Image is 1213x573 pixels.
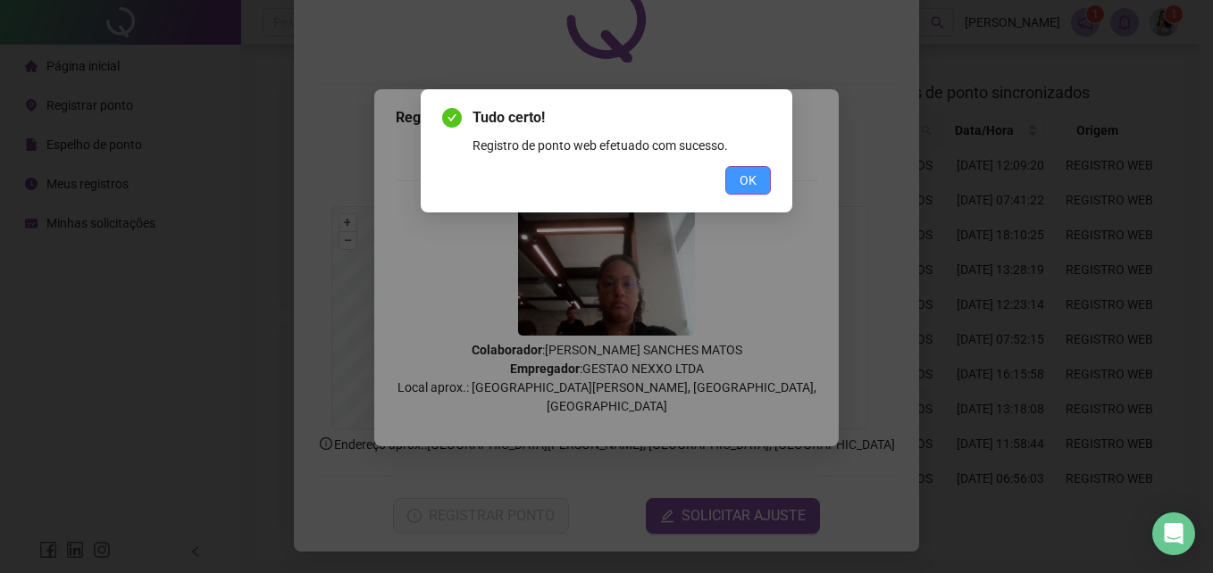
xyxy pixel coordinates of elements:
[473,136,771,155] div: Registro de ponto web efetuado com sucesso.
[442,108,462,128] span: check-circle
[740,170,757,190] span: OK
[1152,512,1195,555] div: Open Intercom Messenger
[473,107,771,129] span: Tudo certo!
[725,166,771,195] button: OK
